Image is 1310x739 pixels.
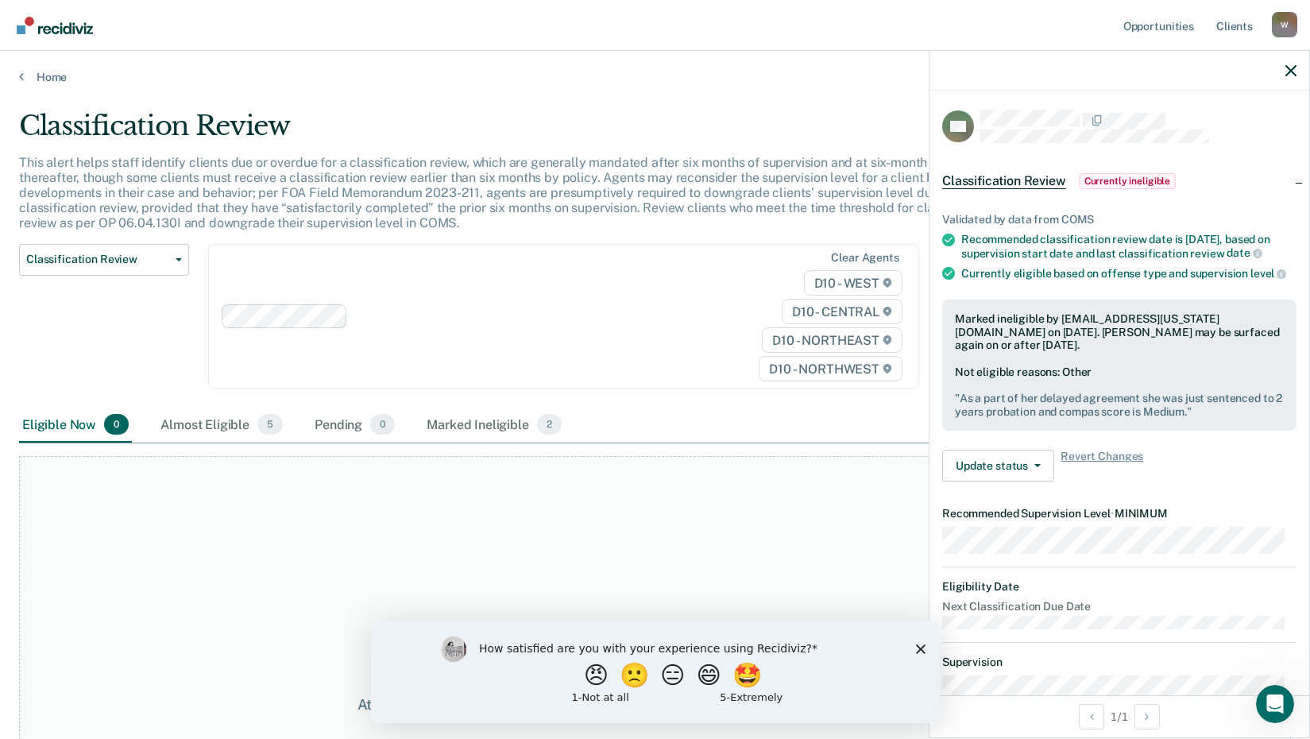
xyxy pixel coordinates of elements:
iframe: Intercom live chat [1256,685,1294,723]
div: Not eligible reasons: Other [955,366,1284,418]
div: Classification Review [19,110,1002,155]
span: Currently ineligible [1079,173,1177,189]
button: Next Opportunity [1134,704,1160,729]
span: 5 [257,414,283,435]
span: Classification Review [26,253,169,266]
dt: Recommended Supervision Level MINIMUM [942,507,1296,520]
div: W [1272,12,1297,37]
div: Pending [311,408,398,443]
button: Update status [942,450,1054,482]
div: Classification ReviewCurrently ineligible [929,156,1309,207]
div: Eligible Now [19,408,132,443]
span: Revert Changes [1061,450,1143,482]
span: D10 - NORTHWEST [759,356,902,381]
span: level [1250,267,1286,280]
button: Previous Opportunity [1079,704,1104,729]
div: Marked ineligible by [EMAIL_ADDRESS][US_STATE][DOMAIN_NAME] on [DATE]. [PERSON_NAME] may be surfa... [955,312,1284,352]
a: Home [19,70,1291,84]
span: D10 - WEST [804,270,902,296]
div: 1 / 1 [929,695,1309,737]
span: D10 - NORTHEAST [762,327,902,353]
div: Currently eligible based on offense type and supervision [961,266,1296,281]
div: Clear agents [831,251,898,265]
span: date [1227,246,1262,259]
div: At this time, there are no clients who are Eligible Now. Please navigate to one of the other tabs. [338,696,973,714]
p: This alert helps staff identify clients due or overdue for a classification review, which are gen... [19,155,993,231]
div: Recommended classification review date is [DATE], based on supervision start date and last classi... [961,233,1296,260]
dt: Supervision [942,656,1296,669]
span: 2 [537,414,562,435]
span: Classification Review [942,173,1066,189]
pre: " As a part of her delayed agreement she was just sentenced to 2 years probation and compas score... [955,392,1284,419]
div: Almost Eligible [157,408,286,443]
span: D10 - CENTRAL [782,299,902,324]
dt: Eligibility Date [942,580,1296,594]
span: 0 [104,414,129,435]
iframe: Survey by Kim from Recidiviz [371,621,940,723]
dt: Next Classification Due Date [942,600,1296,613]
div: Marked Ineligible [423,408,565,443]
div: Validated by data from COMS [942,213,1296,226]
span: 0 [370,414,395,435]
button: Profile dropdown button [1272,12,1297,37]
span: • [1111,507,1115,520]
img: Recidiviz [17,17,93,34]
